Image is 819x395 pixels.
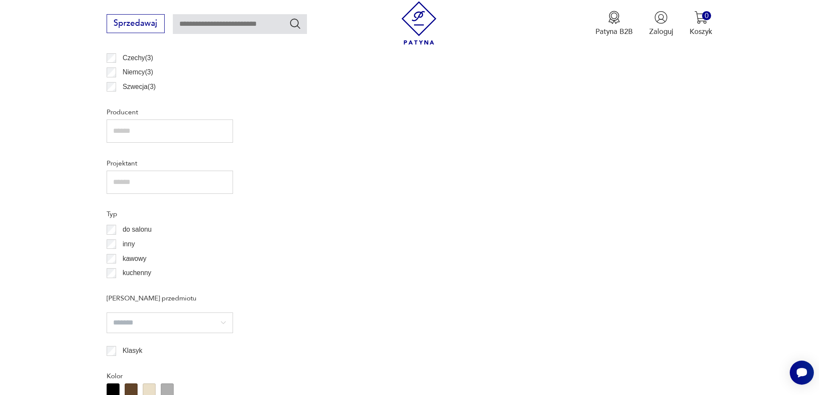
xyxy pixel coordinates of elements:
button: Sprzedawaj [107,14,165,33]
button: Zaloguj [649,11,673,37]
img: Ikonka użytkownika [654,11,668,24]
p: [PERSON_NAME] przedmiotu [107,293,233,304]
p: Klasyk [123,345,142,356]
a: Sprzedawaj [107,21,165,28]
p: Projektant [107,158,233,169]
p: Typ [107,208,233,220]
p: Kolor [107,371,233,382]
p: Czechy ( 3 ) [123,52,153,64]
button: Szukaj [289,17,301,30]
p: Szwecja ( 3 ) [123,81,156,92]
p: inny [123,239,135,250]
p: kawowy [123,253,146,264]
p: Zaloguj [649,27,673,37]
p: do salonu [123,224,152,235]
img: Ikona koszyka [694,11,708,24]
img: Patyna - sklep z meblami i dekoracjami vintage [397,1,441,45]
button: Patyna B2B [595,11,633,37]
p: kuchenny [123,267,151,279]
p: Patyna B2B [595,27,633,37]
button: 0Koszyk [690,11,712,37]
iframe: Smartsupp widget button [790,361,814,385]
p: Niemcy ( 3 ) [123,67,153,78]
div: 0 [702,11,711,20]
img: Ikona medalu [607,11,621,24]
p: Koszyk [690,27,712,37]
a: Ikona medaluPatyna B2B [595,11,633,37]
p: Producent [107,107,233,118]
